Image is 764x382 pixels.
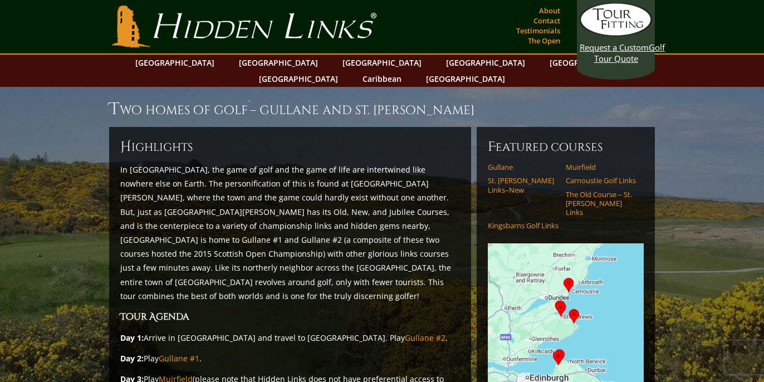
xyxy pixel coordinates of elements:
[253,71,344,87] a: [GEOGRAPHIC_DATA]
[544,55,634,71] a: [GEOGRAPHIC_DATA]
[513,23,563,38] a: Testimonials
[120,163,460,303] p: In [GEOGRAPHIC_DATA], the game of golf and the game of life are intertwined like nowhere else on ...
[580,42,649,53] span: Request a Custom
[566,176,636,185] a: Carnoustie Golf Links
[337,55,427,71] a: [GEOGRAPHIC_DATA]
[233,55,324,71] a: [GEOGRAPHIC_DATA]
[488,221,559,230] a: Kingsbarns Golf Links
[488,163,559,172] a: Gullane
[531,13,563,28] a: Contact
[120,310,460,324] h3: Tour Agenda
[488,138,644,156] h6: Featured Courses
[109,98,655,120] h1: Two Homes of Golf – Gullane and St. [PERSON_NAME]
[580,3,652,64] a: Request a CustomGolf Tour Quote
[420,71,511,87] a: [GEOGRAPHIC_DATA]
[536,3,563,18] a: About
[525,33,563,48] a: The Open
[120,351,460,365] p: Play .
[488,176,559,194] a: St. [PERSON_NAME] Links–New
[120,353,144,364] strong: Day 2:
[248,99,250,106] sup: ™
[120,331,460,345] p: Arrive in [GEOGRAPHIC_DATA] and travel to [GEOGRAPHIC_DATA]. Play .
[405,332,445,343] a: Gullane #2
[159,353,199,364] a: Gullane #1
[120,332,144,343] strong: Day 1:
[357,71,407,87] a: Caribbean
[130,55,220,71] a: [GEOGRAPHIC_DATA]
[120,138,460,156] h6: ighlights
[440,55,531,71] a: [GEOGRAPHIC_DATA]
[566,190,636,217] a: The Old Course – St. [PERSON_NAME] Links
[566,163,636,172] a: Muirfield
[120,138,131,156] span: H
